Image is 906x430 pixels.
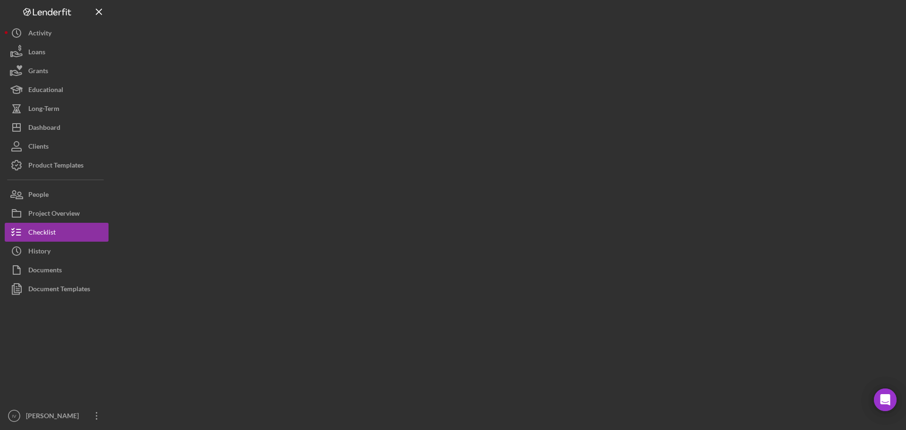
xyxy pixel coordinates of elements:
div: History [28,242,50,263]
button: Document Templates [5,279,109,298]
div: Documents [28,261,62,282]
div: Checklist [28,223,56,244]
button: IV[PERSON_NAME] [5,406,109,425]
div: Clients [28,137,49,158]
div: [PERSON_NAME] [24,406,85,428]
button: Project Overview [5,204,109,223]
button: Checklist [5,223,109,242]
button: History [5,242,109,261]
div: Activity [28,24,51,45]
button: Documents [5,261,109,279]
button: Activity [5,24,109,42]
div: Dashboard [28,118,60,139]
button: Clients [5,137,109,156]
div: People [28,185,49,206]
div: Open Intercom Messenger [874,388,897,411]
button: Loans [5,42,109,61]
div: Grants [28,61,48,83]
div: Loans [28,42,45,64]
div: Document Templates [28,279,90,301]
button: Product Templates [5,156,109,175]
text: IV [12,413,17,419]
button: Long-Term [5,99,109,118]
button: Grants [5,61,109,80]
div: Long-Term [28,99,59,120]
div: Project Overview [28,204,80,225]
button: Educational [5,80,109,99]
button: Dashboard [5,118,109,137]
div: Educational [28,80,63,101]
div: Product Templates [28,156,84,177]
button: People [5,185,109,204]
